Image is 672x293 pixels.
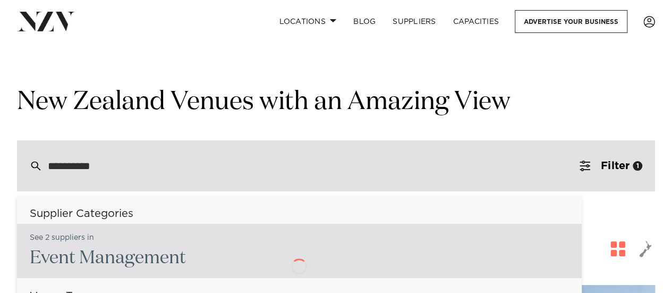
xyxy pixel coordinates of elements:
h1: New Zealand Venues with an Amazing View [17,86,655,119]
a: Advertise your business [515,10,627,33]
span: Filter [601,161,630,171]
div: 1 [633,161,642,171]
h2: Event Management [30,246,186,270]
a: Locations [270,10,345,33]
h6: Supplier Categories [17,208,582,220]
img: nzv-logo.png [17,12,75,31]
small: See 2 suppliers in [30,234,94,242]
a: BLOG [345,10,384,33]
button: Filter1 [567,140,655,191]
a: Capacities [445,10,508,33]
a: SUPPLIERS [384,10,444,33]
